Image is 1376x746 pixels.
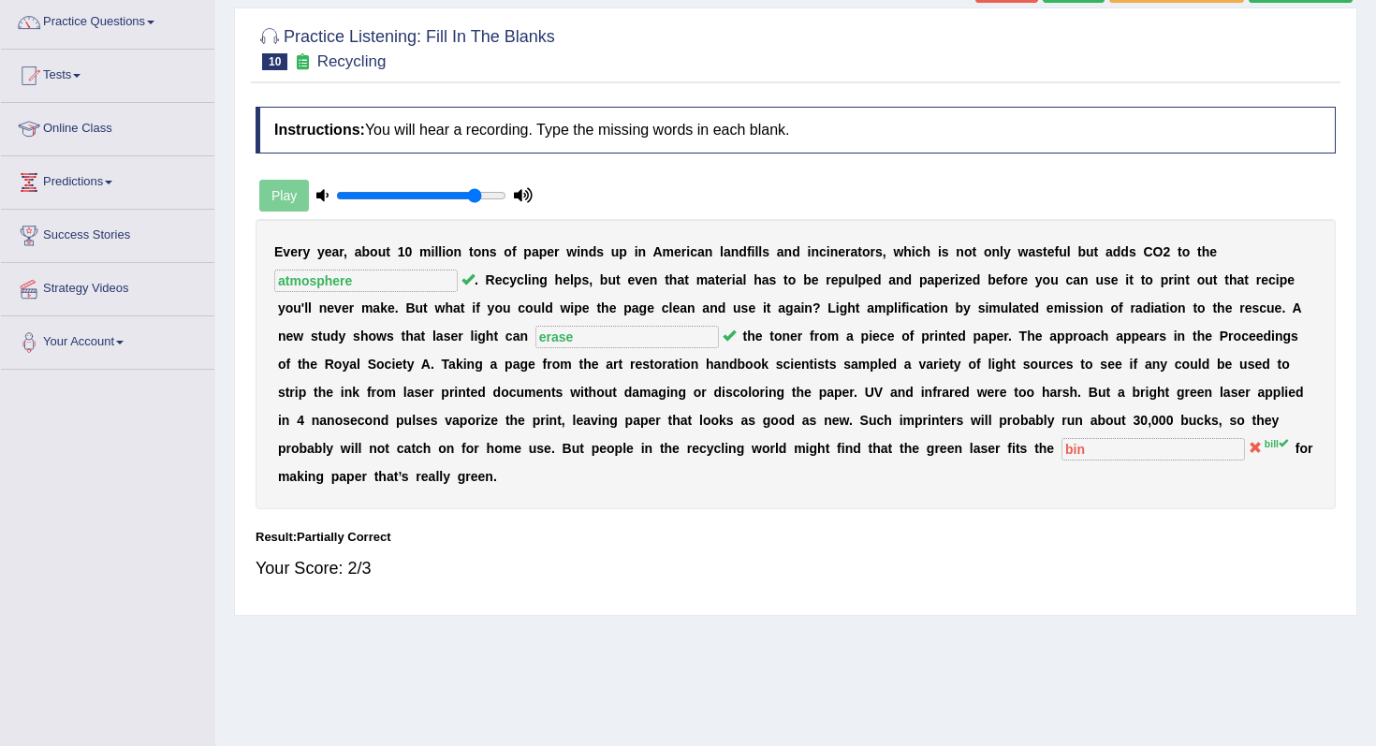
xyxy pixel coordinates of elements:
[570,300,574,315] b: i
[720,244,724,259] b: l
[380,300,388,315] b: k
[827,300,836,315] b: L
[301,300,304,315] b: '
[1280,272,1288,287] b: p
[1174,272,1178,287] b: i
[609,300,617,315] b: e
[554,244,559,259] b: r
[1153,244,1164,259] b: O
[1261,272,1268,287] b: e
[705,244,713,259] b: n
[472,300,476,315] b: i
[469,244,474,259] b: t
[632,300,639,315] b: a
[1178,244,1182,259] b: t
[1035,244,1043,259] b: s
[1237,272,1244,287] b: a
[702,300,710,315] b: a
[563,272,570,287] b: e
[792,244,800,259] b: d
[1043,244,1047,259] b: t
[362,244,371,259] b: b
[570,272,574,287] b: l
[285,300,294,315] b: o
[736,272,743,287] b: a
[972,244,976,259] b: t
[1224,272,1229,287] b: t
[355,244,362,259] b: a
[1120,244,1129,259] b: d
[319,300,328,315] b: n
[619,244,627,259] b: p
[442,244,446,259] b: i
[524,272,528,287] b: l
[490,244,497,259] b: s
[1105,244,1113,259] b: a
[1113,244,1121,259] b: d
[1,156,214,203] a: Predictions
[601,300,609,315] b: h
[888,272,896,287] b: a
[690,244,697,259] b: c
[378,244,387,259] b: u
[943,272,950,287] b: e
[808,244,812,259] b: i
[984,244,992,259] b: o
[438,244,442,259] b: l
[574,272,582,287] b: p
[663,244,674,259] b: m
[923,244,931,259] b: h
[836,300,840,315] b: i
[509,272,517,287] b: y
[956,244,964,259] b: n
[555,272,564,287] b: h
[453,300,461,315] b: a
[1213,272,1218,287] b: t
[684,272,689,287] b: t
[534,300,542,315] b: u
[662,300,669,315] b: c
[302,244,310,259] b: y
[847,300,856,315] b: h
[747,244,752,259] b: f
[317,52,387,70] small: Recycling
[964,244,973,259] b: o
[855,272,858,287] b: l
[788,272,797,287] b: o
[785,300,794,315] b: g
[1086,244,1094,259] b: u
[373,300,380,315] b: a
[528,272,532,287] b: i
[1028,244,1035,259] b: a
[611,244,620,259] b: u
[419,244,431,259] b: m
[677,272,684,287] b: a
[896,272,904,287] b: n
[942,244,949,259] b: s
[1197,272,1206,287] b: o
[886,300,895,315] b: p
[1125,272,1129,287] b: i
[748,300,755,315] b: e
[915,244,923,259] b: c
[830,244,839,259] b: n
[708,272,715,287] b: a
[600,272,608,287] b: b
[665,272,669,287] b: t
[938,244,942,259] b: i
[1111,272,1119,287] b: e
[332,244,340,259] b: a
[1,316,214,363] a: Your Account
[454,244,462,259] b: n
[718,300,726,315] b: d
[1209,244,1217,259] b: e
[1129,244,1136,259] b: s
[686,244,690,259] b: i
[577,244,580,259] b: i
[574,300,582,315] b: p
[293,300,301,315] b: u
[589,244,597,259] b: d
[838,244,845,259] b: e
[256,23,555,70] h2: Practice Listening: Fill In The Blanks
[996,272,1003,287] b: e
